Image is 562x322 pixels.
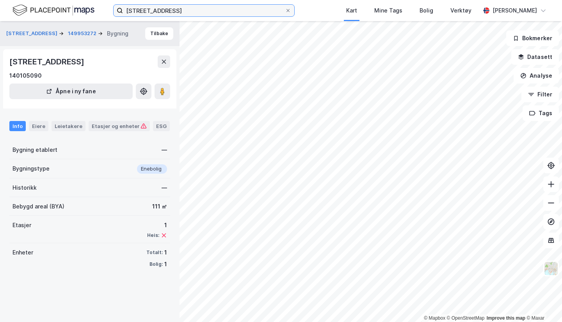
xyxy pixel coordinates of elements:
[523,105,559,121] button: Tags
[9,55,86,68] div: [STREET_ADDRESS]
[152,202,167,211] div: 111 ㎡
[164,248,167,257] div: 1
[9,84,133,99] button: Åpne i ny fane
[147,221,167,230] div: 1
[544,261,558,276] img: Z
[12,164,50,173] div: Bygningstype
[12,202,64,211] div: Bebygd areal (BYA)
[145,27,173,40] button: Tilbake
[92,123,147,130] div: Etasjer og enheter
[12,248,33,257] div: Enheter
[424,315,445,321] a: Mapbox
[9,121,26,131] div: Info
[107,29,128,38] div: Bygning
[523,285,562,322] div: Kontrollprogram for chat
[511,49,559,65] button: Datasett
[506,30,559,46] button: Bokmerker
[447,315,485,321] a: OpenStreetMap
[29,121,48,131] div: Eiere
[521,87,559,102] button: Filter
[162,145,167,155] div: —
[420,6,433,15] div: Bolig
[12,221,31,230] div: Etasjer
[162,183,167,192] div: —
[164,260,167,269] div: 1
[9,71,42,80] div: 140105090
[374,6,402,15] div: Mine Tags
[346,6,357,15] div: Kart
[52,121,85,131] div: Leietakere
[147,232,159,238] div: Heis:
[153,121,170,131] div: ESG
[12,145,57,155] div: Bygning etablert
[450,6,471,15] div: Verktøy
[6,30,59,37] button: [STREET_ADDRESS]
[493,6,537,15] div: [PERSON_NAME]
[12,4,94,17] img: logo.f888ab2527a4732fd821a326f86c7f29.svg
[123,5,285,16] input: Søk på adresse, matrikkel, gårdeiere, leietakere eller personer
[12,183,37,192] div: Historikk
[487,315,525,321] a: Improve this map
[514,68,559,84] button: Analyse
[146,249,163,256] div: Totalt:
[149,261,163,267] div: Bolig:
[68,30,98,37] button: 149953272
[523,285,562,322] iframe: Chat Widget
